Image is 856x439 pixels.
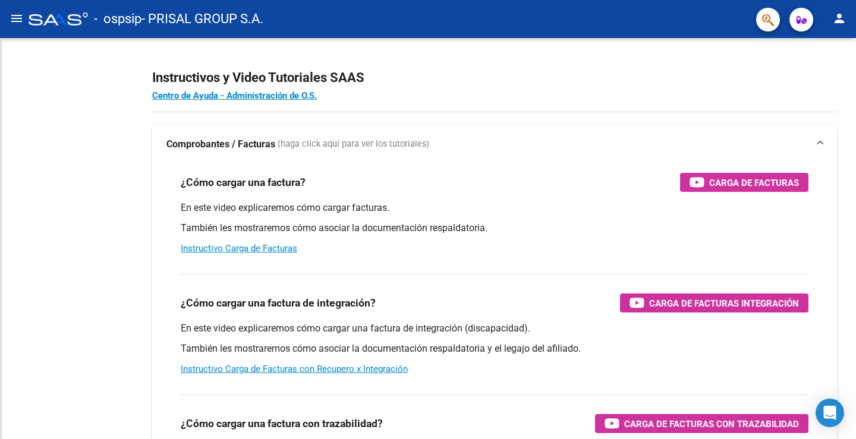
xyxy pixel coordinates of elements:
[595,414,808,433] button: Carga de Facturas con Trazabilidad
[278,138,429,151] span: (haga click aquí para ver los tutoriales)
[624,416,799,431] span: Carga de Facturas con Trazabilidad
[709,175,799,190] span: Carga de Facturas
[181,364,408,374] a: Instructivo Carga de Facturas con Recupero x Integración
[152,125,837,163] mat-expansion-panel-header: Comprobantes / Facturas (haga click aquí para ver los tutoriales)
[181,342,808,355] p: También les mostraremos cómo asociar la documentación respaldatoria y el legajo del afiliado.
[832,11,846,26] mat-icon: person
[680,173,808,192] button: Carga de Facturas
[181,295,376,311] h3: ¿Cómo cargar una factura de integración?
[181,222,808,235] p: También les mostraremos cómo asociar la documentación respaldatoria.
[181,415,383,432] h3: ¿Cómo cargar una factura con trazabilidad?
[181,243,297,254] a: Instructivo Carga de Facturas
[181,174,306,191] h3: ¿Cómo cargar una factura?
[181,201,808,214] p: En este video explicaremos cómo cargar facturas.
[10,11,24,26] mat-icon: menu
[152,67,837,89] h2: Instructivos y Video Tutoriales SAAS
[620,293,808,312] button: Carga de Facturas Integración
[649,296,799,311] span: Carga de Facturas Integración
[152,90,317,101] a: Centro de Ayuda - Administración de O.S.
[141,6,263,32] span: - PRISAL GROUP S.A.
[181,322,808,335] p: En este video explicaremos cómo cargar una factura de integración (discapacidad).
[166,138,275,151] strong: Comprobantes / Facturas
[94,6,141,32] span: - ospsip
[816,399,844,427] div: Open Intercom Messenger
